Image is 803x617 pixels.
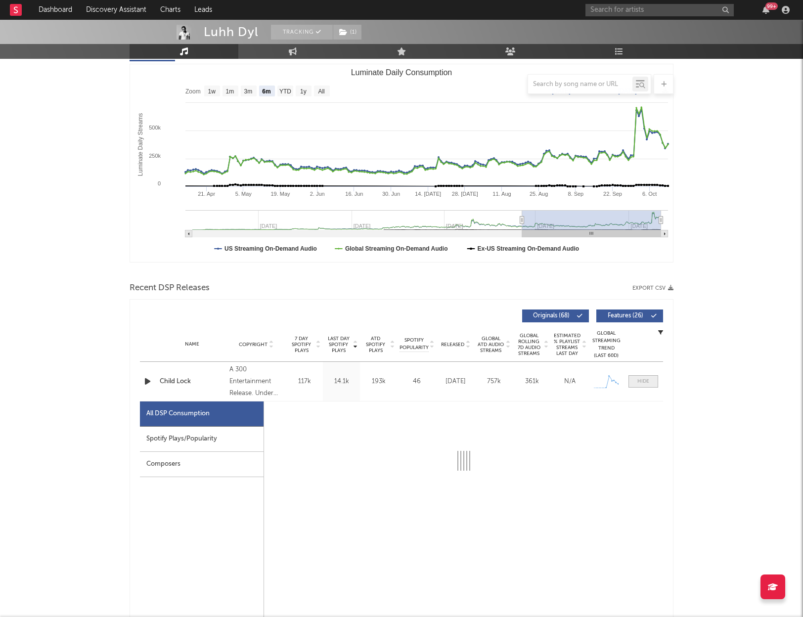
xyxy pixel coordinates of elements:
[229,364,283,399] div: A 300 Entertainment Release. Under exclusive license to 300 Entertainment LLC., © 2025 Luhh Dyl LLC
[362,377,395,387] div: 193k
[345,191,363,197] text: 16. Jun
[271,25,333,40] button: Tracking
[382,191,400,197] text: 30. Jun
[345,245,448,252] text: Global Streaming On-Demand Audio
[130,64,673,262] svg: Luminate Daily Consumption
[160,341,224,348] div: Name
[439,377,472,387] div: [DATE]
[530,191,548,197] text: 25. Aug
[553,333,580,356] span: Estimated % Playlist Streams Last Day
[310,191,325,197] text: 2. Jun
[553,377,586,387] div: N/A
[400,337,429,352] span: Spotify Popularity
[130,282,210,294] span: Recent DSP Releases
[515,377,548,387] div: 361k
[522,309,589,322] button: Originals(68)
[224,245,317,252] text: US Streaming On-Demand Audio
[603,313,648,319] span: Features ( 26 )
[478,245,580,252] text: Ex-US Streaming On-Demand Audio
[198,191,215,197] text: 21. Apr
[415,191,441,197] text: 14. [DATE]
[333,25,361,40] button: (1)
[477,377,510,387] div: 757k
[270,191,290,197] text: 19. May
[596,309,663,322] button: Features(26)
[528,81,632,88] input: Search by song name or URL
[492,191,511,197] text: 11. Aug
[585,4,734,16] input: Search for artists
[642,191,657,197] text: 6. Oct
[765,2,778,10] div: 99 +
[235,191,252,197] text: 5. May
[239,342,268,348] span: Copyright
[204,25,259,40] div: Luhh Dyl
[477,336,504,353] span: Global ATD Audio Streams
[762,6,769,14] button: 99+
[400,377,434,387] div: 46
[362,336,389,353] span: ATD Spotify Plays
[140,427,264,452] div: Spotify Plays/Popularity
[160,377,224,387] a: Child Lock
[568,191,583,197] text: 8. Sep
[325,336,352,353] span: Last Day Spotify Plays
[529,313,574,319] span: Originals ( 68 )
[288,377,320,387] div: 117k
[603,191,622,197] text: 22. Sep
[452,191,478,197] text: 28. [DATE]
[140,452,264,477] div: Composers
[137,113,144,176] text: Luminate Daily Streams
[515,333,542,356] span: Global Rolling 7D Audio Streams
[158,180,161,186] text: 0
[351,68,452,77] text: Luminate Daily Consumption
[288,336,314,353] span: 7 Day Spotify Plays
[149,153,161,159] text: 250k
[140,401,264,427] div: All DSP Consumption
[325,377,357,387] div: 14.1k
[632,285,673,291] button: Export CSV
[591,330,621,359] div: Global Streaming Trend (Last 60D)
[146,408,210,420] div: All DSP Consumption
[149,125,161,131] text: 500k
[333,25,362,40] span: ( 1 )
[441,342,464,348] span: Released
